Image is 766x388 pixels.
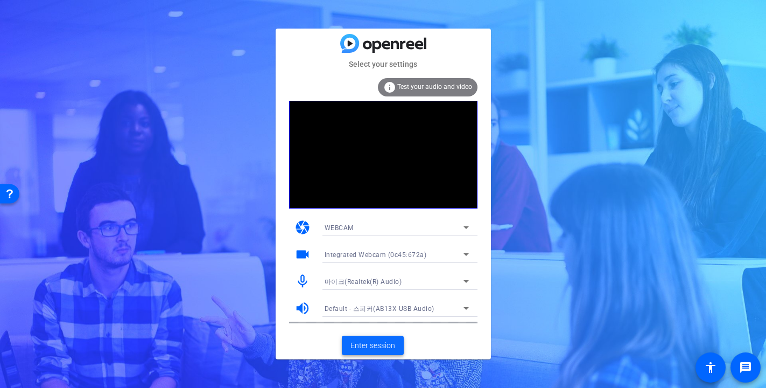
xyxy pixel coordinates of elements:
span: Integrated Webcam (0c45:672a) [325,251,427,259]
mat-card-subtitle: Select your settings [276,58,491,70]
span: Enter session [350,340,395,351]
button: Enter session [342,336,404,355]
mat-icon: volume_up [294,300,311,316]
mat-icon: accessibility [704,361,717,374]
mat-icon: info [383,81,396,94]
span: WEBCAM [325,224,354,232]
img: blue-gradient.svg [340,34,426,53]
mat-icon: mic_none [294,273,311,289]
mat-icon: message [739,361,752,374]
mat-icon: camera [294,219,311,235]
span: 마이크(Realtek(R) Audio) [325,278,402,286]
span: Test your audio and video [397,83,472,91]
mat-icon: videocam [294,246,311,262]
span: Default - 스피커(AB13X USB Audio) [325,305,434,313]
